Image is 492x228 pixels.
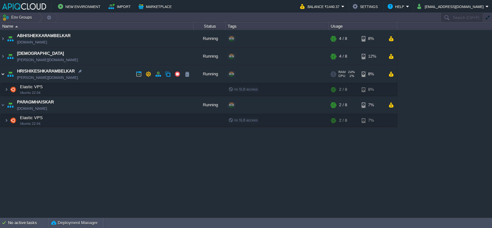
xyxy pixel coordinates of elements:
[2,3,46,10] img: APIQCloud
[5,83,8,96] img: AMDAwAAAACH5BAEAAAAALAAAAAABAAEAAAICRAEAOw==
[17,99,54,105] a: PARAGMHAISKAR
[362,83,383,96] div: 8%
[226,23,328,30] div: Tags
[17,39,47,45] a: [DOMAIN_NAME]
[19,115,44,120] span: Elastic VPS
[353,3,380,10] button: Settings
[15,26,18,27] img: AMDAwAAAACH5BAEAAAAALAAAAAABAAEAAAICRAEAOw==
[338,74,345,78] span: CPU
[388,3,406,10] button: Help
[339,83,347,96] div: 2 / 8
[8,218,48,228] div: No active tasks
[17,57,78,63] a: [PERSON_NAME][DOMAIN_NAME]
[348,74,354,78] span: 1%
[9,83,18,96] img: AMDAwAAAACH5BAEAAAAALAAAAAABAAEAAAICRAEAOw==
[20,91,41,95] span: Ubuntu 22.04
[0,48,5,65] img: AMDAwAAAACH5BAEAAAAALAAAAAABAAEAAAICRAEAOw==
[194,23,225,30] div: Status
[229,118,258,122] span: no SLB access
[51,220,98,226] button: Deployment Manager
[339,96,347,114] div: 2 / 8
[348,70,355,74] span: 24%
[417,3,486,10] button: [EMAIL_ADDRESS][DOMAIN_NAME]
[362,96,383,114] div: 7%
[1,23,193,30] div: Name
[6,96,15,114] img: AMDAwAAAACH5BAEAAAAALAAAAAABAAEAAAICRAEAOw==
[0,30,5,47] img: AMDAwAAAACH5BAEAAAAALAAAAAABAAEAAAICRAEAOw==
[0,65,5,83] img: AMDAwAAAACH5BAEAAAAALAAAAAABAAEAAAICRAEAOw==
[17,105,47,112] a: [DOMAIN_NAME]
[6,30,15,47] img: AMDAwAAAACH5BAEAAAAALAAAAAABAAEAAAICRAEAOw==
[0,96,5,114] img: AMDAwAAAACH5BAEAAAAALAAAAAABAAEAAAICRAEAOw==
[6,65,15,83] img: AMDAwAAAACH5BAEAAAAALAAAAAABAAEAAAICRAEAOw==
[194,96,226,114] div: Running
[362,65,383,83] div: 8%
[194,48,226,65] div: Running
[17,68,75,74] a: HRISHIKESHKARAMBELKAR
[9,114,18,127] img: AMDAwAAAACH5BAEAAAAALAAAAAABAAEAAAICRAEAOw==
[229,87,258,91] span: no SLB access
[338,70,345,74] span: RAM
[362,114,383,127] div: 7%
[109,3,133,10] button: Import
[339,48,347,65] div: 4 / 8
[19,115,44,120] a: Elastic VPSUbuntu 22.04
[6,48,15,65] img: AMDAwAAAACH5BAEAAAAALAAAAAABAAEAAAICRAEAOw==
[194,65,226,83] div: Running
[329,23,397,30] div: Usage
[17,74,78,81] a: [PERSON_NAME][DOMAIN_NAME]
[2,13,34,22] button: Env Groups
[17,50,64,57] a: [DEMOGRAPHIC_DATA]
[362,30,383,47] div: 8%
[17,33,71,39] a: ABHISHEKKARAMBELKAR
[194,30,226,47] div: Running
[19,84,44,90] span: Elastic VPS
[58,3,102,10] button: New Environment
[138,3,174,10] button: Marketplace
[339,114,347,127] div: 2 / 8
[5,114,8,127] img: AMDAwAAAACH5BAEAAAAALAAAAAABAAEAAAICRAEAOw==
[362,48,383,65] div: 12%
[300,3,341,10] button: Balance ₹1440.37
[339,30,347,47] div: 4 / 8
[19,84,44,89] a: Elastic VPSUbuntu 22.04
[20,122,41,126] span: Ubuntu 22.04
